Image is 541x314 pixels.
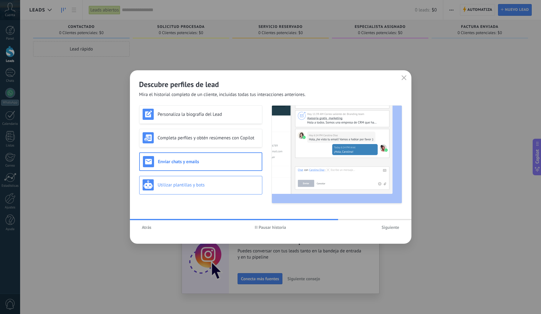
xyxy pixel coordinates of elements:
[158,182,259,188] h3: Utilizar plantillas y bots
[139,92,306,98] span: Mira el historial completo de un cliente, incluidas todas tus interacciones anteriores.
[158,159,259,165] h3: Enviar chats y emails
[379,223,402,232] button: Siguiente
[382,225,399,229] span: Siguiente
[142,225,152,229] span: Atrás
[139,80,402,89] h2: Descubre perfiles de lead
[158,111,259,117] h3: Personaliza la biografía del Lead
[259,225,286,229] span: Pausar historia
[158,135,259,141] h3: Completa perfiles y obtén resúmenes con Copilot
[252,223,289,232] button: Pausar historia
[139,223,154,232] button: Atrás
